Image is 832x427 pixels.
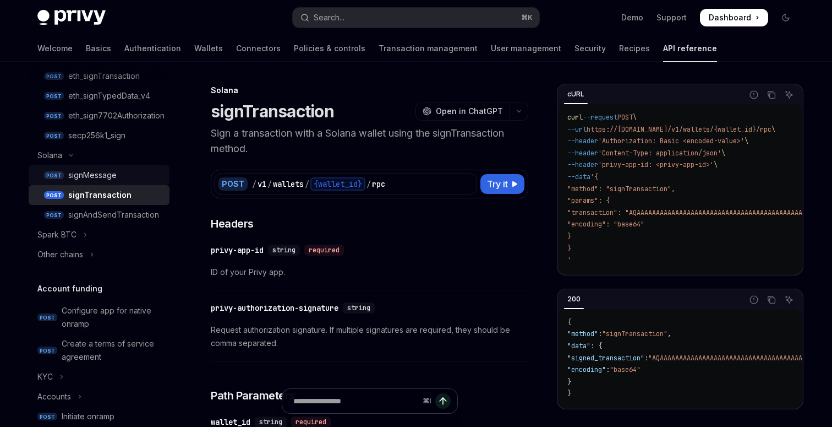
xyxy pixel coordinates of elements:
a: Connectors [236,35,281,62]
span: 'privy-app-id: <privy-app-id>' [598,160,714,169]
span: POST [44,171,64,180]
a: Transaction management [379,35,478,62]
div: wallets [273,179,304,190]
div: v1 [258,179,266,190]
a: POSTInitiate onramp [29,407,169,426]
div: eth_signTypedData_v4 [68,89,150,102]
button: Toggle Other chains section [29,245,169,264]
div: Accounts [37,390,71,403]
a: Authentication [124,35,181,62]
span: POST [37,347,57,355]
div: cURL [564,88,588,101]
div: / [252,179,256,190]
button: Toggle Accounts section [29,387,169,407]
span: Request authorization signature. If multiple signatures are required, they should be comma separa... [211,323,528,350]
a: API reference [663,35,717,62]
span: , [667,329,671,338]
span: --data [567,172,590,181]
button: Toggle Solana section [29,145,169,165]
div: Spark BTC [37,228,76,241]
span: --header [567,149,598,158]
button: Send message [435,393,451,409]
span: POST [37,413,57,421]
span: --url [567,125,587,134]
span: "params": { [567,196,610,205]
div: / [305,179,309,190]
button: Ask AI [782,88,796,102]
div: signTransaction [68,188,132,202]
span: POST [44,112,64,120]
span: Open in ChatGPT [436,106,503,117]
div: signAndSendTransaction [68,208,159,221]
span: } [567,377,571,386]
span: "encoding" [567,365,606,374]
span: POST [44,191,64,199]
span: \ [745,137,748,145]
div: eth_sign7702Authorization [68,109,165,122]
button: Open in ChatGPT [415,102,510,121]
a: POSTsignAndSendTransaction [29,205,169,225]
span: "encoding": "base64" [567,220,644,229]
a: POSTeth_sign7702Authorization [29,106,169,126]
button: Report incorrect code [747,293,761,307]
span: '{ [590,172,598,181]
div: rpc [372,179,385,190]
span: : [644,354,648,363]
span: : [606,365,610,374]
div: / [267,179,272,190]
a: User management [491,35,561,62]
span: \ [771,125,775,134]
button: Toggle Spark BTC section [29,225,169,245]
span: Dashboard [709,12,751,23]
a: POSTsignTransaction [29,185,169,205]
button: Open search [293,8,539,28]
input: Ask a question... [293,389,418,413]
span: POST [37,314,57,322]
button: Report incorrect code [747,88,761,102]
div: privy-authorization-signature [211,302,338,314]
span: POST [44,92,64,100]
span: \ [721,149,725,158]
span: 'Content-Type: application/json' [598,149,721,158]
div: Solana [211,85,528,96]
button: Try it [480,174,524,194]
span: curl [567,113,583,122]
div: Initiate onramp [62,410,114,423]
span: } [567,389,571,398]
span: POST [44,211,64,219]
span: "method" [567,329,598,338]
a: Welcome [37,35,73,62]
span: ID of your Privy app. [211,266,528,279]
a: POSTsignMessage [29,165,169,185]
div: Solana [37,149,62,162]
span: 'Authorization: Basic <encoded-value>' [598,137,745,145]
div: secp256k1_sign [68,129,125,142]
span: POST [44,132,64,140]
span: Try it [487,177,508,191]
span: : { [590,342,602,350]
h1: signTransaction [211,101,334,121]
div: / [366,179,371,190]
a: Wallets [194,35,223,62]
span: ' [567,256,571,264]
button: Copy the contents from the code block [764,88,779,102]
span: } [567,232,571,241]
a: Dashboard [700,9,768,26]
button: Toggle dark mode [777,9,795,26]
span: "data" [567,342,590,350]
span: : [598,329,602,338]
span: ⌘ K [521,13,533,22]
div: POST [218,177,248,191]
a: Basics [86,35,111,62]
span: } [567,244,571,253]
span: \ [633,113,637,122]
span: "method": "signTransaction", [567,185,675,193]
a: Support [656,12,687,23]
div: required [304,245,344,256]
div: {wallet_id} [310,177,365,191]
span: { [567,318,571,327]
div: Create a terms of service agreement [62,337,163,364]
a: Policies & controls [294,35,365,62]
span: \ [714,160,718,169]
div: Configure app for native onramp [62,304,163,331]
